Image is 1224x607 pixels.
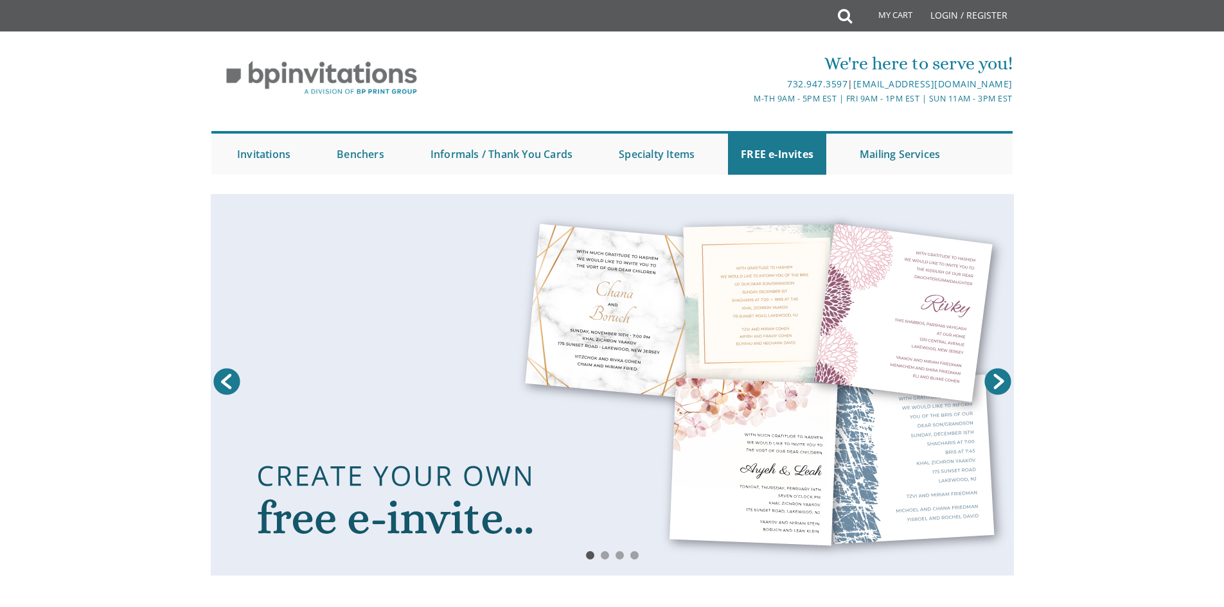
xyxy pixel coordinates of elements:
[211,51,432,105] img: BP Invitation Loft
[479,51,1013,76] div: We're here to serve you!
[211,365,243,398] a: Prev
[728,134,826,175] a: FREE e-Invites
[851,1,921,33] a: My Cart
[224,134,303,175] a: Invitations
[847,134,953,175] a: Mailing Services
[418,134,585,175] a: Informals / Thank You Cards
[479,92,1013,105] div: M-Th 9am - 5pm EST | Fri 9am - 1pm EST | Sun 11am - 3pm EST
[1170,556,1211,594] iframe: chat widget
[982,365,1014,398] a: Next
[324,134,397,175] a: Benchers
[479,76,1013,92] div: |
[787,78,847,90] a: 732.947.3597
[606,134,707,175] a: Specialty Items
[853,78,1013,90] a: [EMAIL_ADDRESS][DOMAIN_NAME]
